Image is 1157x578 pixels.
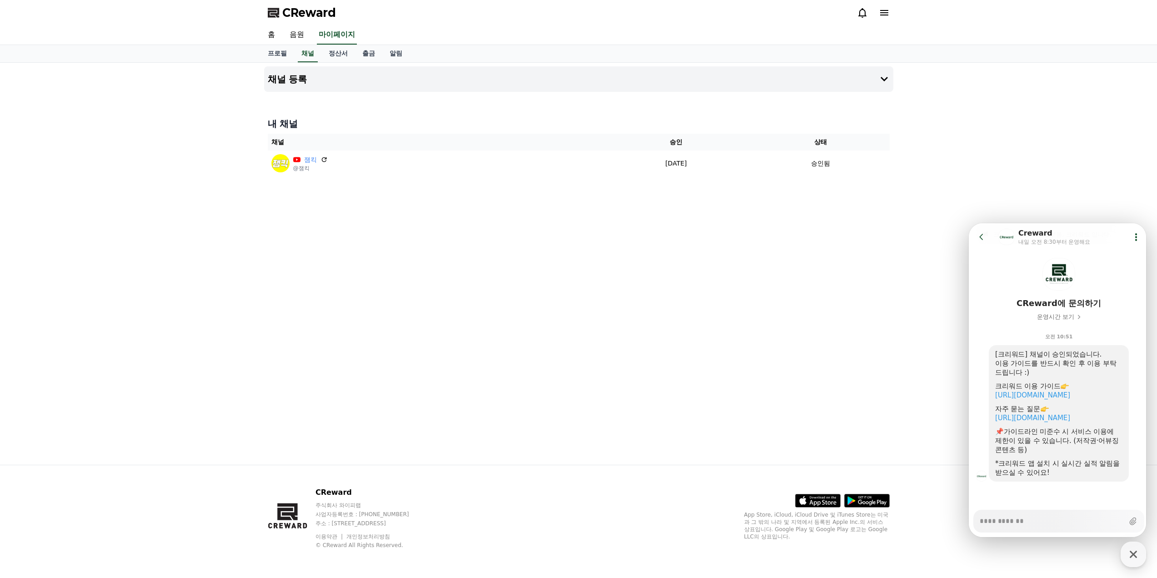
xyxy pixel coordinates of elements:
[293,165,328,172] p: @잼킥
[316,520,426,527] p: 주소 : [STREET_ADDRESS]
[268,74,307,84] h4: 채널 등록
[282,5,336,20] span: CReward
[268,134,601,151] th: 채널
[260,25,282,45] a: 홈
[811,159,830,168] p: 승인됨
[317,25,357,45] a: 마이페이지
[751,134,890,151] th: 상태
[260,45,294,62] a: 프로필
[744,511,890,540] p: App Store, iCloud, iCloud Drive 및 iTunes Store는 미국과 그 밖의 나라 및 지역에서 등록된 Apple Inc.의 서비스 상표입니다. Goo...
[316,487,426,498] p: CReward
[268,5,336,20] a: CReward
[316,533,344,540] a: 이용약관
[282,25,311,45] a: 음원
[604,159,748,168] p: [DATE]
[355,45,382,62] a: 출금
[382,45,410,62] a: 알림
[346,533,390,540] a: 개인정보처리방침
[969,223,1146,537] iframe: Channel chat
[316,502,426,509] p: 주식회사 와이피랩
[304,155,317,165] a: 잼킥
[268,117,890,130] h4: 내 채널
[316,511,426,518] p: 사업자등록번호 : [PHONE_NUMBER]
[601,134,751,151] th: 승인
[264,66,893,92] button: 채널 등록
[298,45,318,62] a: 채널
[316,542,426,549] p: © CReward All Rights Reserved.
[321,45,355,62] a: 정산서
[271,154,290,172] img: 잼킥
